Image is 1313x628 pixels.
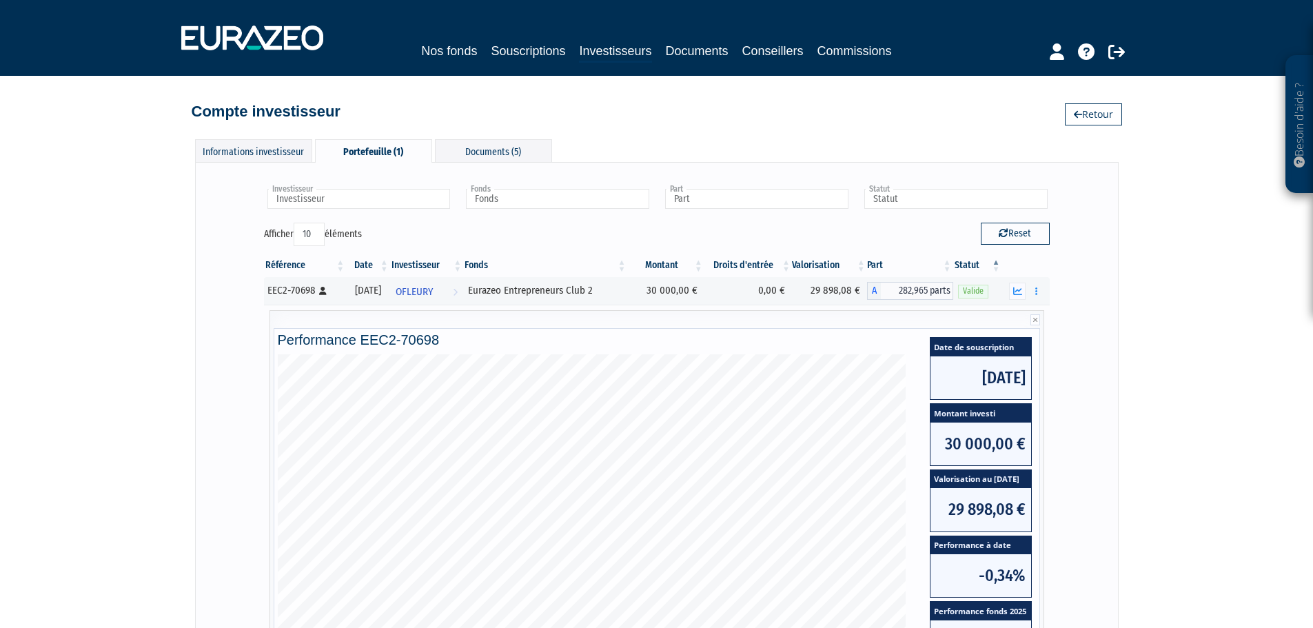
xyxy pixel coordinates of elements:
[267,283,342,298] div: EEC2-70698
[930,404,1031,423] span: Montant investi
[704,254,792,277] th: Droits d'entrée: activer pour trier la colonne par ordre croissant
[742,41,804,61] a: Conseillers
[396,279,433,305] span: OFLEURY
[628,254,704,277] th: Montant: activer pour trier la colonne par ordre croissant
[453,279,458,305] i: Voir l'investisseur
[817,41,892,61] a: Commissions
[278,332,1036,347] h4: Performance EEC2-70698
[930,602,1031,620] span: Performance fonds 2025
[435,139,552,162] div: Documents (5)
[930,356,1031,399] span: [DATE]
[1292,63,1307,187] p: Besoin d'aide ?
[315,139,432,163] div: Portefeuille (1)
[704,277,792,305] td: 0,00 €
[390,254,463,277] th: Investisseur: activer pour trier la colonne par ordre croissant
[930,338,1031,356] span: Date de souscription
[881,282,953,300] span: 282,965 parts
[867,282,953,300] div: A - Eurazeo Entrepreneurs Club 2
[264,254,347,277] th: Référence : activer pour trier la colonne par ordre croissant
[666,41,729,61] a: Documents
[491,41,565,61] a: Souscriptions
[463,254,627,277] th: Fonds: activer pour trier la colonne par ordre croissant
[867,282,881,300] span: A
[930,488,1031,531] span: 29 898,08 €
[579,41,651,63] a: Investisseurs
[351,283,385,298] div: [DATE]
[628,277,704,305] td: 30 000,00 €
[195,139,312,162] div: Informations investisseur
[930,470,1031,489] span: Valorisation au [DATE]
[346,254,390,277] th: Date: activer pour trier la colonne par ordre croissant
[792,254,867,277] th: Valorisation: activer pour trier la colonne par ordre croissant
[792,277,867,305] td: 29 898,08 €
[930,554,1031,597] span: -0,34%
[953,254,1002,277] th: Statut : activer pour trier la colonne par ordre d&eacute;croissant
[930,536,1031,555] span: Performance à date
[468,283,622,298] div: Eurazeo Entrepreneurs Club 2
[958,285,988,298] span: Valide
[981,223,1050,245] button: Reset
[930,423,1031,465] span: 30 000,00 €
[421,41,477,61] a: Nos fonds
[264,223,362,246] label: Afficher éléments
[1065,103,1122,125] a: Retour
[181,26,323,50] img: 1732889491-logotype_eurazeo_blanc_rvb.png
[867,254,953,277] th: Part: activer pour trier la colonne par ordre croissant
[319,287,327,295] i: [Français] Personne physique
[294,223,325,246] select: Afficheréléments
[390,277,463,305] a: OFLEURY
[192,103,340,120] h4: Compte investisseur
